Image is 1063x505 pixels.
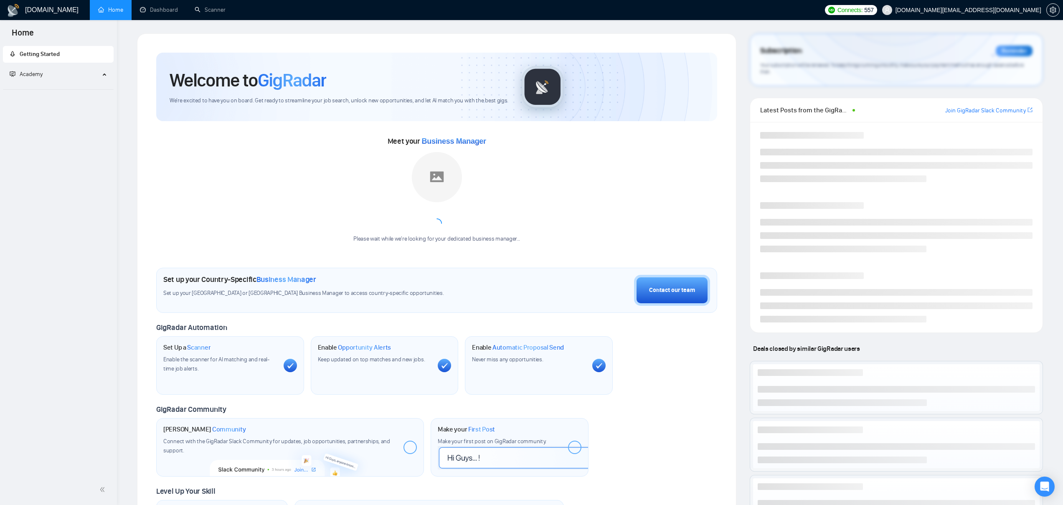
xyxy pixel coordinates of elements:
[258,69,326,91] span: GigRadar
[338,343,391,352] span: Opportunity Alerts
[156,487,215,496] span: Level Up Your Skill
[10,71,15,77] span: fund-projection-screen
[170,69,326,91] h1: Welcome to
[3,46,114,63] li: Getting Started
[318,343,391,352] h1: Enable
[884,7,890,13] span: user
[163,438,390,454] span: Connect with the GigRadar Slack Community for updates, job opportunities, partnerships, and support.
[412,152,462,202] img: placeholder.png
[195,6,226,13] a: searchScanner
[5,27,41,44] span: Home
[170,97,508,105] span: We're excited to have you on board. Get ready to streamline your job search, unlock new opportuni...
[432,218,442,228] span: loading
[649,286,695,295] div: Contact our team
[140,6,178,13] a: dashboardDashboard
[760,44,802,58] span: Subscription
[828,7,835,13] img: upwork-logo.png
[156,405,226,414] span: GigRadar Community
[3,86,114,91] li: Academy Homepage
[210,438,370,477] img: slackcommunity-bg.png
[348,235,525,243] div: Please wait while we're looking for your dedicated business manager...
[438,425,495,434] h1: Make your
[156,323,227,332] span: GigRadar Automation
[163,343,211,352] h1: Set Up a
[1047,7,1059,13] span: setting
[837,5,863,15] span: Connects:
[1027,107,1033,113] span: export
[163,425,246,434] h1: [PERSON_NAME]
[10,71,43,78] span: Academy
[760,105,850,115] span: Latest Posts from the GigRadar Community
[472,343,564,352] h1: Enable
[996,46,1033,56] div: Reminder
[1027,106,1033,114] a: export
[1035,477,1055,497] div: Open Intercom Messenger
[1046,7,1060,13] a: setting
[468,425,495,434] span: First Post
[10,51,15,57] span: rocket
[318,356,425,363] span: Keep updated on top matches and new jobs.
[750,341,863,356] span: Deals closed by similar GigRadar users
[7,4,20,17] img: logo
[163,289,492,297] span: Set up your [GEOGRAPHIC_DATA] or [GEOGRAPHIC_DATA] Business Manager to access country-specific op...
[438,438,546,445] span: Make your first post on GigRadar community.
[760,62,1023,75] span: Your subscription will be renewed. To keep things running smoothly, make sure your payment method...
[422,137,486,145] span: Business Manager
[864,5,873,15] span: 557
[634,275,710,306] button: Contact our team
[163,356,269,372] span: Enable the scanner for AI matching and real-time job alerts.
[98,6,123,13] a: homeHome
[1046,3,1060,17] button: setting
[522,66,563,108] img: gigradar-logo.png
[187,343,211,352] span: Scanner
[99,485,108,494] span: double-left
[492,343,564,352] span: Automatic Proposal Send
[20,71,43,78] span: Academy
[388,137,486,146] span: Meet your
[472,356,543,363] span: Never miss any opportunities.
[945,106,1026,115] a: Join GigRadar Slack Community
[163,275,316,284] h1: Set up your Country-Specific
[212,425,246,434] span: Community
[256,275,316,284] span: Business Manager
[20,51,60,58] span: Getting Started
